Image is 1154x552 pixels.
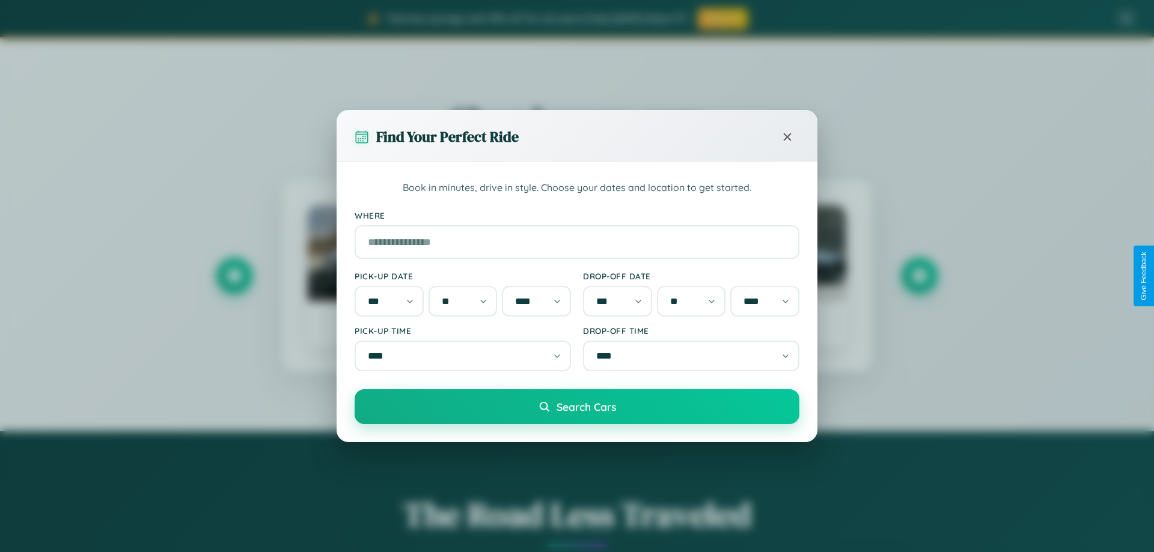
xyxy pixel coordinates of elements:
label: Drop-off Date [583,271,799,281]
label: Where [355,210,799,220]
label: Pick-up Time [355,326,571,336]
p: Book in minutes, drive in style. Choose your dates and location to get started. [355,180,799,196]
label: Pick-up Date [355,271,571,281]
span: Search Cars [557,400,616,413]
h3: Find Your Perfect Ride [376,127,519,147]
button: Search Cars [355,389,799,424]
label: Drop-off Time [583,326,799,336]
